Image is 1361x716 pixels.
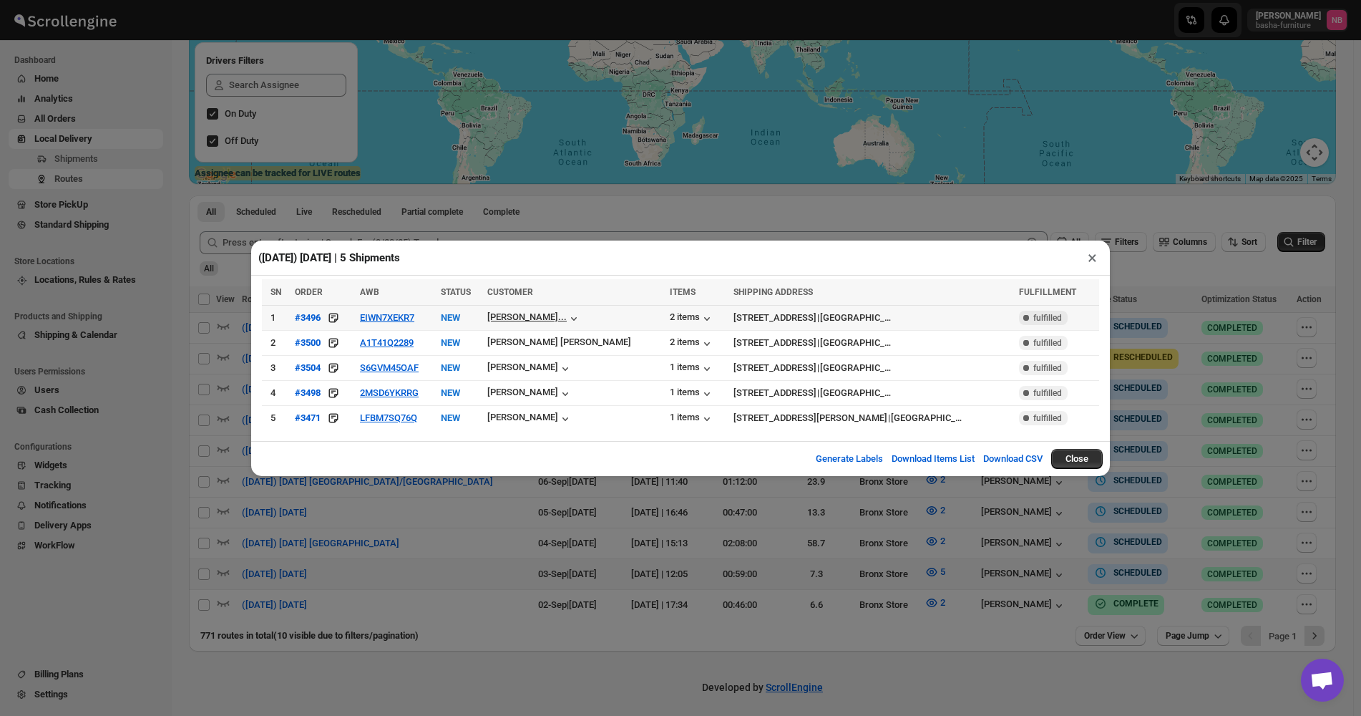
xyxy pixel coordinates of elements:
[733,386,1010,400] div: |
[441,337,460,348] span: NEW
[262,305,291,330] td: 1
[733,361,1010,375] div: |
[1033,362,1062,374] span: fulfilled
[262,405,291,430] td: 5
[1019,287,1076,297] span: FULFILLMENT
[487,387,572,401] button: [PERSON_NAME]
[295,312,321,323] div: #3496
[1033,312,1062,324] span: fulfilled
[295,386,321,400] button: #3498
[360,387,419,398] button: 2MSD6YKRRG
[295,287,323,297] span: ORDER
[1082,248,1103,268] button: ×
[807,445,892,473] button: Generate Labels
[891,411,962,425] div: [GEOGRAPHIC_DATA]
[262,330,291,355] td: 2
[670,337,714,351] button: 2 items
[270,287,281,297] span: SN
[262,355,291,380] td: 3
[487,311,567,322] div: [PERSON_NAME]...
[1051,449,1103,469] button: Close
[262,380,291,405] td: 4
[487,362,572,376] button: [PERSON_NAME]
[295,411,321,425] button: #3471
[733,336,1010,350] div: |
[733,336,816,350] div: [STREET_ADDRESS]
[295,412,321,423] div: #3471
[670,387,714,401] button: 1 items
[441,287,471,297] span: STATUS
[487,337,630,351] button: [PERSON_NAME] [PERSON_NAME]...
[670,287,696,297] span: ITEMS
[360,412,417,423] button: LFBM7SQ76Q
[733,411,1010,425] div: |
[733,311,1010,325] div: |
[670,412,714,426] button: 1 items
[820,361,892,375] div: [GEOGRAPHIC_DATA]
[975,445,1051,473] button: Download CSV
[295,336,321,350] button: #3500
[820,311,892,325] div: [GEOGRAPHIC_DATA]
[733,311,816,325] div: [STREET_ADDRESS]
[883,445,983,473] button: Download Items List
[295,337,321,348] div: #3500
[487,412,572,426] button: [PERSON_NAME]
[1033,387,1062,399] span: fulfilled
[820,386,892,400] div: [GEOGRAPHIC_DATA]
[441,312,460,323] span: NEW
[670,311,714,326] button: 2 items
[487,287,533,297] span: CUSTOMER
[487,311,581,326] button: [PERSON_NAME]...
[1033,412,1062,424] span: fulfilled
[360,312,414,323] button: EIWN7XEKR7
[670,362,714,376] button: 1 items
[295,361,321,375] button: #3504
[360,362,419,373] button: S6GVM45OAF
[733,287,813,297] span: SHIPPING ADDRESS
[733,361,816,375] div: [STREET_ADDRESS]
[360,337,414,348] button: A1T41Q2289
[441,362,460,373] span: NEW
[295,311,321,325] button: #3496
[487,337,640,347] div: [PERSON_NAME] [PERSON_NAME]...
[360,287,379,297] span: AWB
[733,411,887,425] div: [STREET_ADDRESS][PERSON_NAME]
[295,362,321,373] div: #3504
[1033,337,1062,349] span: fulfilled
[1301,659,1344,702] a: Open chat
[820,336,892,350] div: [GEOGRAPHIC_DATA]
[733,386,816,400] div: [STREET_ADDRESS]
[441,387,460,398] span: NEW
[295,387,321,398] div: #3498
[441,412,460,423] span: NEW
[258,251,400,265] h2: ([DATE]) [DATE] | 5 Shipments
